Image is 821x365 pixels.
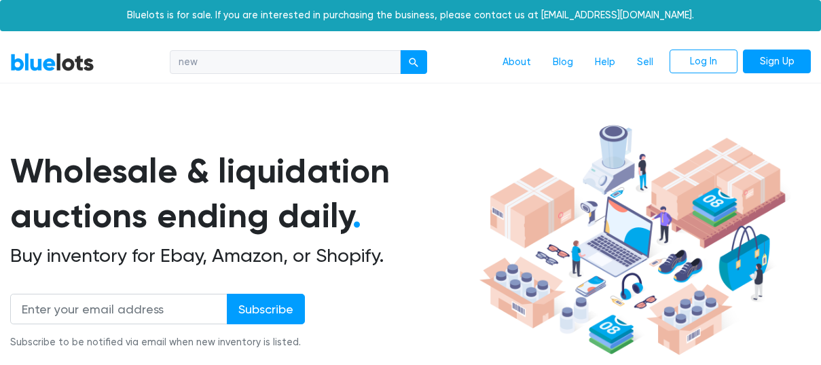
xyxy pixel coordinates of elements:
[170,50,401,75] input: Search for inventory
[10,52,94,72] a: BlueLots
[352,195,361,236] span: .
[227,294,305,324] input: Subscribe
[10,335,305,350] div: Subscribe to be notified via email when new inventory is listed.
[10,149,475,239] h1: Wholesale & liquidation auctions ending daily
[670,50,737,74] a: Log In
[10,244,475,267] h2: Buy inventory for Ebay, Amazon, or Shopify.
[626,50,664,75] a: Sell
[10,294,227,324] input: Enter your email address
[475,119,790,361] img: hero-ee84e7d0318cb26816c560f6b4441b76977f77a177738b4e94f68c95b2b83dbb.png
[492,50,542,75] a: About
[743,50,811,74] a: Sign Up
[542,50,584,75] a: Blog
[584,50,626,75] a: Help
